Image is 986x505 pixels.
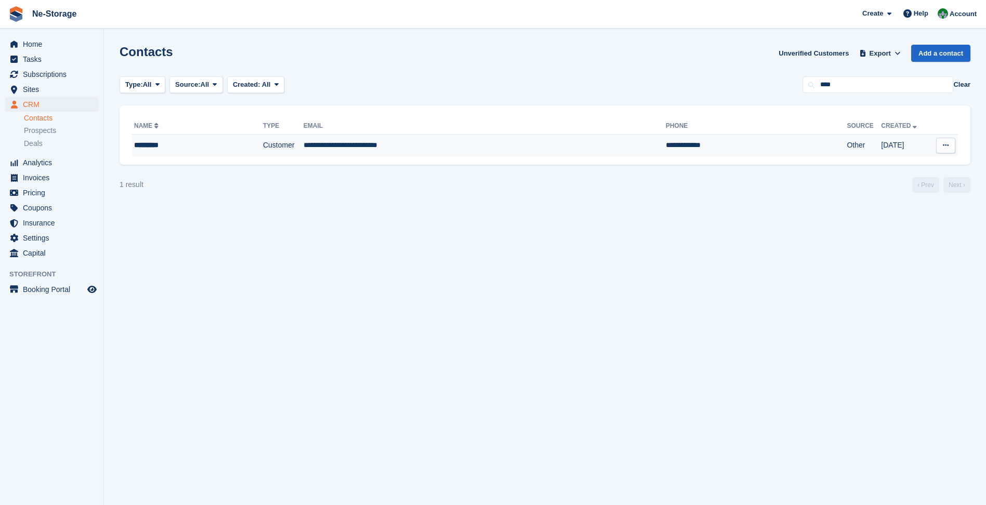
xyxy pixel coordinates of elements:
[5,155,98,170] a: menu
[23,67,85,82] span: Subscriptions
[910,177,972,193] nav: Page
[847,118,881,135] th: Source
[8,6,24,22] img: stora-icon-8386f47178a22dfd0bd8f6a31ec36ba5ce8667c1dd55bd0f319d3a0aa187defe.svg
[943,177,970,193] a: Next
[870,48,891,59] span: Export
[233,81,260,88] span: Created:
[23,52,85,67] span: Tasks
[24,113,98,123] a: Contacts
[5,170,98,185] a: menu
[143,79,152,90] span: All
[201,79,209,90] span: All
[175,79,200,90] span: Source:
[774,45,853,62] a: Unverified Customers
[24,126,56,136] span: Prospects
[666,118,847,135] th: Phone
[5,82,98,97] a: menu
[847,135,881,156] td: Other
[914,8,928,19] span: Help
[24,139,43,149] span: Deals
[5,185,98,200] a: menu
[5,201,98,215] a: menu
[23,231,85,245] span: Settings
[5,97,98,112] a: menu
[953,79,970,90] button: Clear
[5,231,98,245] a: menu
[23,170,85,185] span: Invoices
[23,37,85,51] span: Home
[134,122,161,129] a: Name
[862,8,883,19] span: Create
[263,135,304,156] td: Customer
[23,282,85,297] span: Booking Portal
[5,37,98,51] a: menu
[881,135,930,156] td: [DATE]
[24,138,98,149] a: Deals
[28,5,81,22] a: Ne-Storage
[938,8,948,19] img: Charlotte Nesbitt
[23,185,85,200] span: Pricing
[227,76,284,94] button: Created: All
[23,246,85,260] span: Capital
[5,216,98,230] a: menu
[169,76,223,94] button: Source: All
[857,45,903,62] button: Export
[120,179,143,190] div: 1 result
[912,177,939,193] a: Previous
[23,201,85,215] span: Coupons
[950,9,977,19] span: Account
[125,79,143,90] span: Type:
[120,45,173,59] h1: Contacts
[5,67,98,82] a: menu
[263,118,304,135] th: Type
[5,246,98,260] a: menu
[23,216,85,230] span: Insurance
[5,52,98,67] a: menu
[304,118,666,135] th: Email
[24,125,98,136] a: Prospects
[911,45,970,62] a: Add a contact
[23,155,85,170] span: Analytics
[23,82,85,97] span: Sites
[5,282,98,297] a: menu
[86,283,98,296] a: Preview store
[23,97,85,112] span: CRM
[9,269,103,280] span: Storefront
[881,122,919,129] a: Created
[262,81,271,88] span: All
[120,76,165,94] button: Type: All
